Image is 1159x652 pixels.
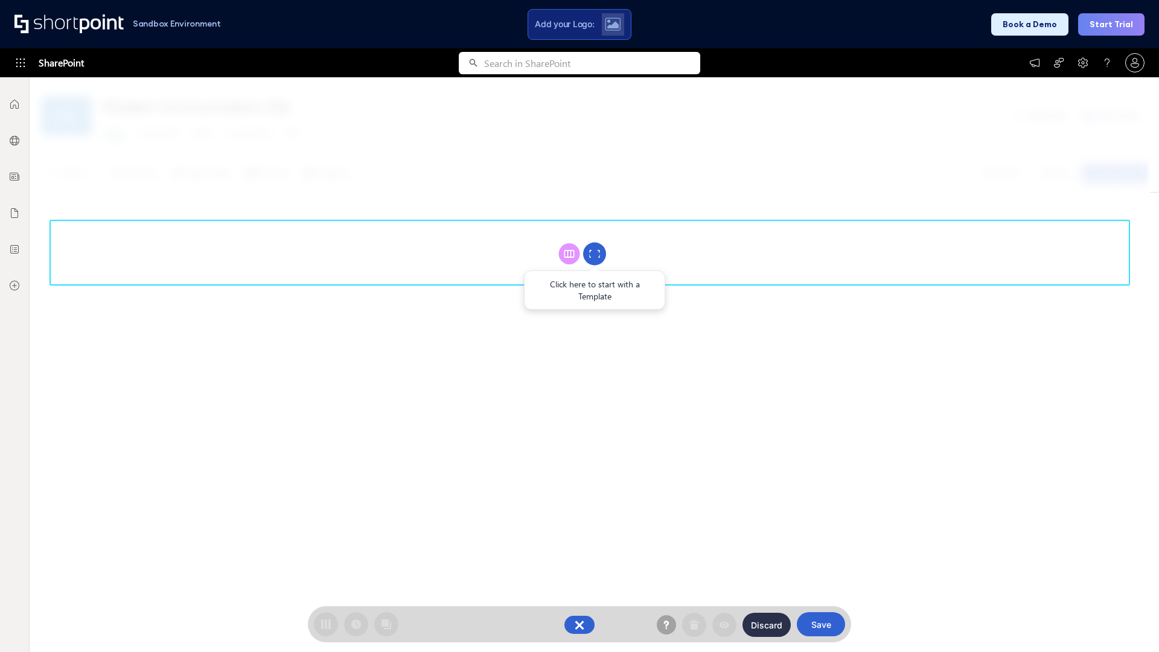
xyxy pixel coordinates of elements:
[991,13,1068,36] button: Book a Demo
[535,19,594,30] span: Add your Logo:
[605,18,621,31] img: Upload logo
[39,48,84,77] span: SharePoint
[742,613,791,637] button: Discard
[1078,13,1145,36] button: Start Trial
[133,21,221,27] h1: Sandbox Environment
[1099,594,1159,652] iframe: Chat Widget
[797,612,845,636] button: Save
[484,52,700,74] input: Search in SharePoint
